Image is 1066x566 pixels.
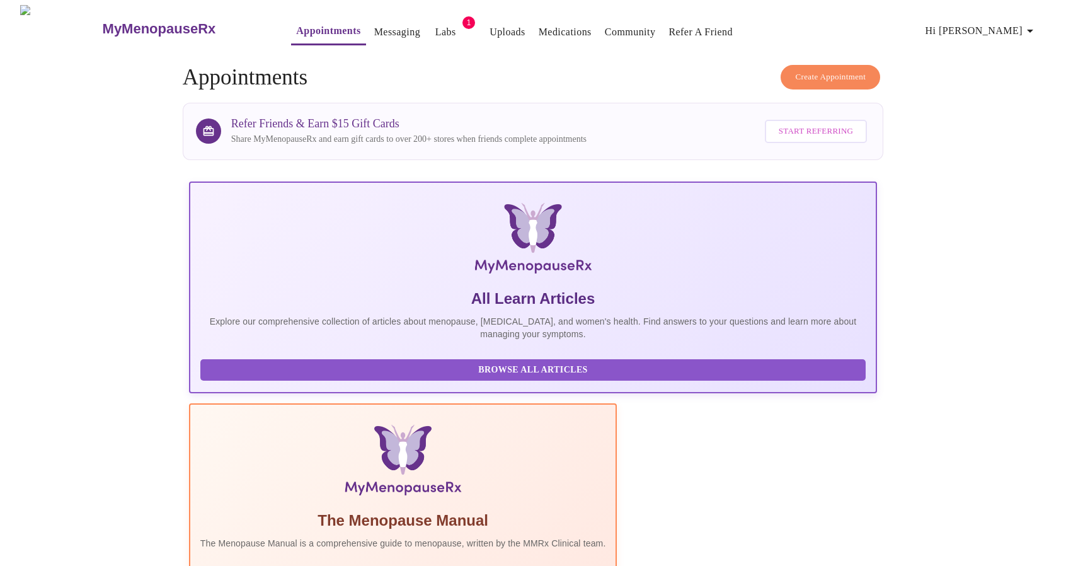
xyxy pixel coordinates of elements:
button: Hi [PERSON_NAME] [920,18,1043,43]
span: Browse All Articles [213,362,853,378]
a: MyMenopauseRx [101,7,266,51]
span: Hi [PERSON_NAME] [926,22,1038,40]
button: Uploads [484,20,530,45]
p: The Menopause Manual is a comprehensive guide to menopause, written by the MMRx Clinical team. [200,537,606,550]
span: Create Appointment [795,70,866,84]
a: Labs [435,23,456,41]
button: Community [600,20,661,45]
img: Menopause Manual [265,425,541,500]
h3: MyMenopauseRx [103,21,216,37]
button: Medications [534,20,597,45]
h4: Appointments [183,65,883,90]
span: 1 [462,16,475,29]
a: Browse All Articles [200,364,869,374]
a: Refer a Friend [668,23,733,41]
a: Community [605,23,656,41]
a: Medications [539,23,592,41]
h5: All Learn Articles [200,289,866,309]
button: Refer a Friend [663,20,738,45]
img: MyMenopauseRx Logo [304,203,762,279]
h5: The Menopause Manual [200,511,606,531]
button: Browse All Articles [200,359,866,381]
button: Labs [425,20,466,45]
p: Explore our comprehensive collection of articles about menopause, [MEDICAL_DATA], and women's hea... [200,315,866,340]
button: Messaging [369,20,425,45]
img: MyMenopauseRx Logo [20,5,101,52]
a: Start Referring [762,113,870,149]
span: Start Referring [779,124,853,139]
a: Messaging [374,23,420,41]
button: Start Referring [765,120,867,143]
a: Uploads [490,23,525,41]
button: Appointments [291,18,365,45]
p: Share MyMenopauseRx and earn gift cards to over 200+ stores when friends complete appointments [231,133,587,146]
a: Appointments [296,22,360,40]
button: Create Appointment [781,65,880,90]
h3: Refer Friends & Earn $15 Gift Cards [231,117,587,130]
